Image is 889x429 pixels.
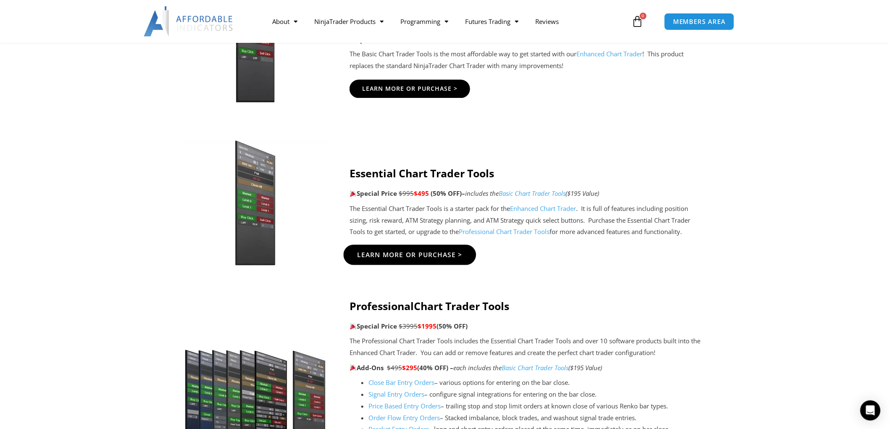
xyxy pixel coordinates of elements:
a: Learn More Or Purchase > [350,80,470,98]
strong: Essential Chart Trader Tools [350,166,494,181]
a: Signal Entry Orders [368,390,424,399]
a: Basic Chart Trader Tools [499,189,565,198]
a: Professional Chart Trader Tools [459,228,550,236]
a: Futures Trading [457,12,527,31]
i: includes the ($195 Value) [465,189,599,198]
strong: Special Price [350,189,397,198]
span: $3995 [399,322,418,331]
img: Essential-Chart-Trader-Toolsjpg | Affordable Indicators – NinjaTrader [182,140,329,266]
span: – [462,189,465,198]
span: $495 [387,364,402,372]
a: Basic Chart Trader Tools [502,364,568,372]
span: $995 [399,189,414,198]
strong: Add-Ons [350,364,384,372]
a: Learn More Or Purchase > [344,245,476,265]
span: Learn More Or Purchase > [358,252,463,258]
li: – trailing stop and stop limit orders at known close of various Renko bar types. [368,401,707,413]
li: – various options for entering on the bar close. [368,377,707,389]
span: Learn More Or Purchase > [362,86,458,92]
img: 🎉 [350,191,356,197]
a: About [264,12,306,31]
li: – Stacked imbalance, block trades, and washout signal trade entries. [368,413,707,424]
div: Open Intercom Messenger [860,400,881,421]
span: $1995 [418,322,437,331]
img: LogoAI | Affordable Indicators – NinjaTrader [144,6,234,37]
span: MEMBERS AREA [673,18,726,25]
a: Close Bar Entry Orders [368,379,434,387]
strong: Special Price [350,322,397,331]
p: The Essential Chart Trader Tools is a starter pack for the . It is full of features including pos... [350,203,707,239]
h4: Professional [350,300,707,313]
span: (50% OFF) [431,189,462,198]
li: – configure signal integrations for entering on the bar close. [368,389,707,401]
b: (50% OFF) [437,322,468,331]
a: Reviews [527,12,567,31]
a: Enhanced Chart Trader [576,50,642,58]
a: 0 [619,9,656,34]
a: Enhanced Chart Trader [510,205,576,213]
i: each includes the ($195 Value) [453,364,602,372]
a: Price Based Entry Orders [368,402,441,411]
img: 🎉 [350,365,356,371]
span: 0 [640,13,647,19]
p: The Professional Chart Trader Tools includes the Essential Chart Trader Tools and over 10 softwar... [350,336,707,359]
strong: Chart Trader Tools [414,299,509,313]
a: Order Flow Entry Orders [368,414,440,422]
img: 🎉 [350,324,356,330]
b: (40% OFF) – [417,364,453,372]
span: $295 [402,364,417,372]
a: NinjaTrader Products [306,12,392,31]
nav: Menu [264,12,629,31]
a: MEMBERS AREA [664,13,734,30]
a: Programming [392,12,457,31]
p: The Basic Chart Trader Tools is the most affordable way to get started with our ! This product re... [350,49,707,72]
span: $495 [414,189,429,198]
